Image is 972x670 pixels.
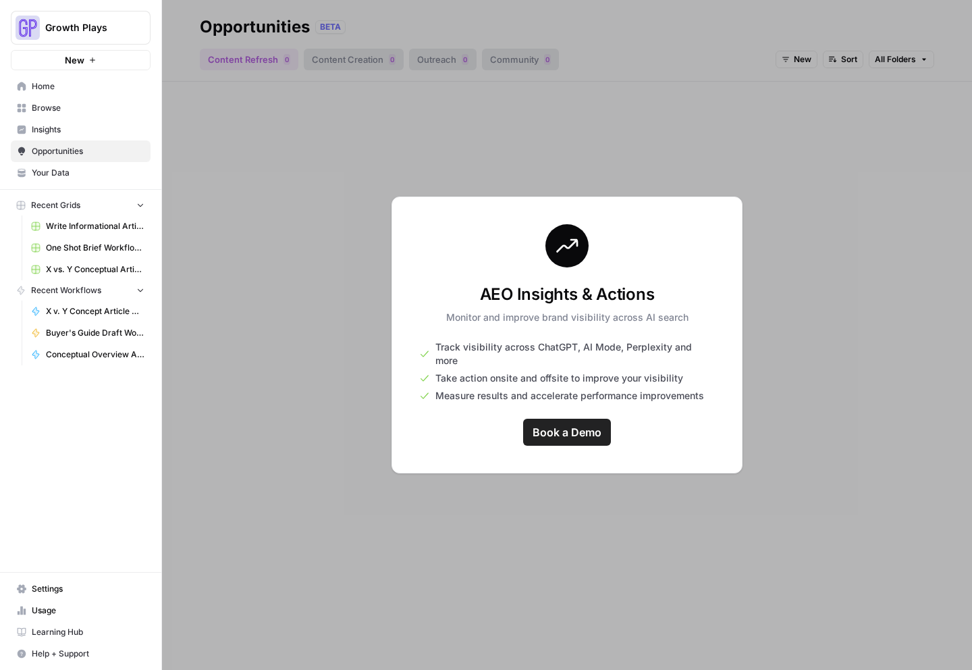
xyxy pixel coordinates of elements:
a: Insights [11,119,151,140]
a: Usage [11,600,151,621]
a: One Shot Brief Workflow Grid [25,237,151,259]
a: Home [11,76,151,97]
span: Book a Demo [533,424,601,440]
p: Monitor and improve brand visibility across AI search [446,311,688,324]
span: Recent Workflows [31,284,101,297]
button: Recent Grids [11,195,151,215]
a: Opportunities [11,140,151,162]
span: Help + Support [32,648,144,660]
span: X vs. Y Conceptual Articles [46,263,144,276]
h3: AEO Insights & Actions [446,284,688,305]
a: Buyer's Guide Draft Workflow [25,322,151,344]
span: Measure results and accelerate performance improvements [435,389,704,403]
span: Conceptual Overview Article Generator [46,349,144,361]
span: Browse [32,102,144,114]
span: Home [32,80,144,93]
a: Write Informational Articles [25,215,151,237]
a: Conceptual Overview Article Generator [25,344,151,365]
a: Your Data [11,162,151,184]
span: Growth Plays [45,21,127,34]
a: Book a Demo [523,419,611,446]
span: Track visibility across ChatGPT, AI Mode, Perplexity and more [435,340,715,367]
a: X vs. Y Conceptual Articles [25,259,151,280]
span: Learning Hub [32,626,144,638]
span: Opportunities [32,145,144,157]
span: Buyer's Guide Draft Workflow [46,327,144,339]
button: Help + Support [11,643,151,665]
a: Learning Hub [11,621,151,643]
button: Workspace: Growth Plays [11,11,151,45]
span: Take action onsite and offsite to improve your visibility [435,371,683,385]
span: New [65,53,84,67]
button: New [11,50,151,70]
span: Insights [32,124,144,136]
button: Recent Workflows [11,280,151,301]
span: Recent Grids [31,199,80,211]
span: Settings [32,583,144,595]
img: Growth Plays Logo [16,16,40,40]
a: X v. Y Concept Article Generator [25,301,151,322]
a: Settings [11,578,151,600]
span: Write Informational Articles [46,220,144,232]
a: Browse [11,97,151,119]
span: Usage [32,604,144,617]
span: X v. Y Concept Article Generator [46,305,144,317]
span: Your Data [32,167,144,179]
span: One Shot Brief Workflow Grid [46,242,144,254]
